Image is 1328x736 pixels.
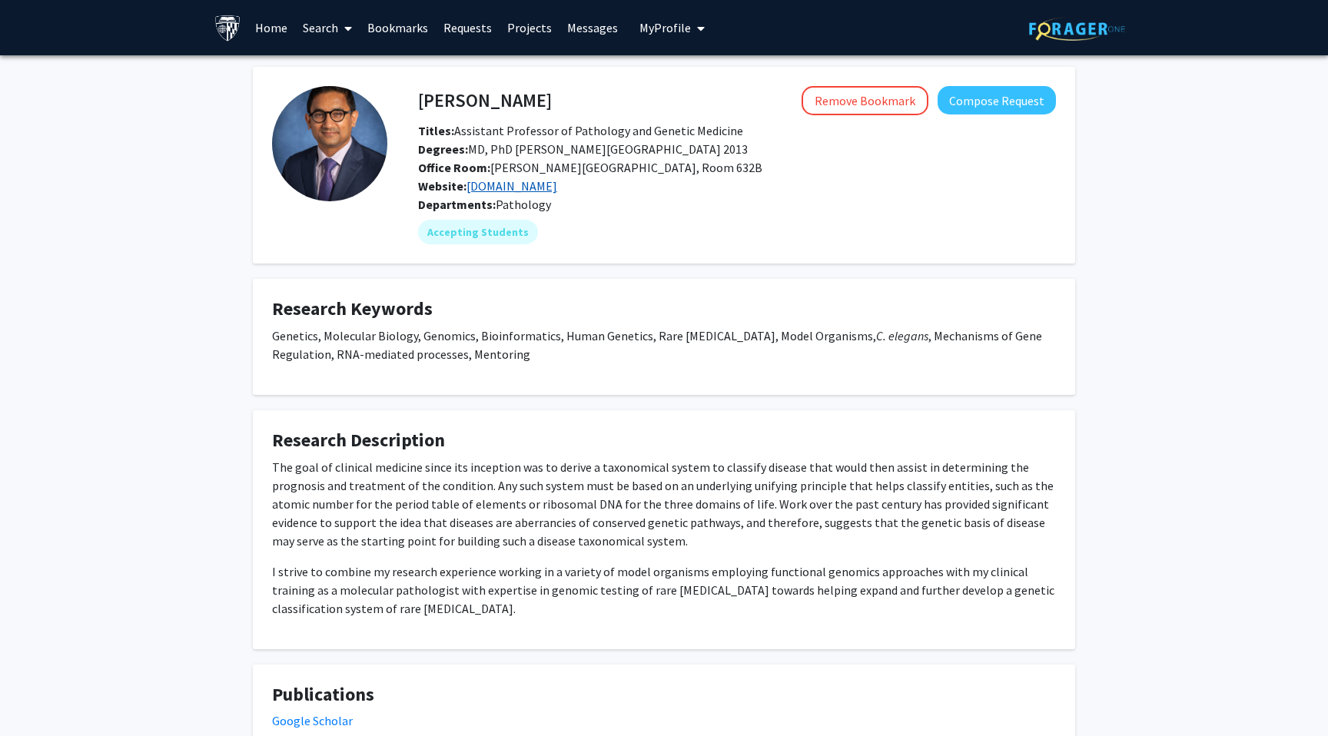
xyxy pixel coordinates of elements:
[360,1,436,55] a: Bookmarks
[496,197,551,212] span: Pathology
[214,15,241,41] img: Johns Hopkins University Logo
[418,86,552,114] h4: [PERSON_NAME]
[418,123,743,138] span: Assistant Professor of Pathology and Genetic Medicine
[418,178,466,194] b: Website:
[272,429,1056,452] h4: Research Description
[1029,17,1125,41] img: ForagerOne Logo
[295,1,360,55] a: Search
[272,298,1056,320] h4: Research Keywords
[272,458,1056,550] p: The goal of clinical medicine since its inception was to derive a taxonomical system to classify ...
[418,160,762,175] span: [PERSON_NAME][GEOGRAPHIC_DATA], Room 632B
[272,562,1056,618] p: I strive to combine my research experience working in a variety of model organisms employing func...
[272,713,353,728] a: Google Scholar
[436,1,500,55] a: Requests
[272,327,1056,363] p: Genetics, Molecular Biology, Genomics, Bioinformatics, Human Genetics, Rare [MEDICAL_DATA], Model...
[802,86,928,115] button: Remove Bookmark
[272,86,387,201] img: Profile Picture
[418,197,496,212] b: Departments:
[466,178,557,194] a: Opens in a new tab
[418,123,454,138] b: Titles:
[876,328,928,343] em: C. elegans
[272,684,1056,706] h4: Publications
[559,1,626,55] a: Messages
[418,160,490,175] b: Office Room:
[938,86,1056,114] button: Compose Request to Sandeep Wontakal
[12,667,65,724] iframe: Chat
[639,20,691,35] span: My Profile
[418,141,468,157] b: Degrees:
[247,1,295,55] a: Home
[418,141,748,157] span: MD, PhD [PERSON_NAME][GEOGRAPHIC_DATA] 2013
[418,220,538,244] mat-chip: Accepting Students
[500,1,559,55] a: Projects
